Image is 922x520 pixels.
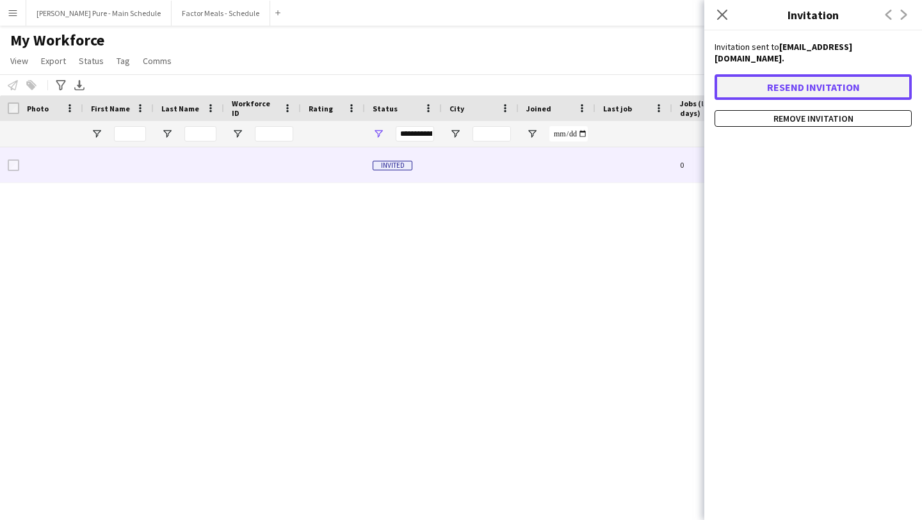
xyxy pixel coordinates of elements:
[10,55,28,67] span: View
[473,126,511,142] input: City Filter Input
[74,53,109,69] a: Status
[373,161,412,170] span: Invited
[526,128,538,140] button: Open Filter Menu
[715,74,912,100] button: Resend invitation
[373,128,384,140] button: Open Filter Menu
[8,102,19,114] input: Column with Header Selection
[117,55,130,67] span: Tag
[8,159,19,171] input: Row Selection is disabled for this row (unchecked)
[549,126,588,142] input: Joined Filter Input
[91,104,130,113] span: First Name
[41,55,66,67] span: Export
[72,77,87,93] app-action-btn: Export XLSX
[255,126,293,142] input: Workforce ID Filter Input
[704,6,922,23] h3: Invitation
[111,53,135,69] a: Tag
[232,128,243,140] button: Open Filter Menu
[161,128,173,140] button: Open Filter Menu
[449,104,464,113] span: City
[114,126,146,142] input: First Name Filter Input
[79,55,104,67] span: Status
[91,128,102,140] button: Open Filter Menu
[526,104,551,113] span: Joined
[5,53,33,69] a: View
[36,53,71,69] a: Export
[309,104,333,113] span: Rating
[143,55,172,67] span: Comms
[603,104,632,113] span: Last job
[184,126,216,142] input: Last Name Filter Input
[172,1,270,26] button: Factor Meals - Schedule
[53,77,69,93] app-action-btn: Advanced filters
[138,53,177,69] a: Comms
[715,110,912,127] button: Remove invitation
[449,128,461,140] button: Open Filter Menu
[26,1,172,26] button: [PERSON_NAME] Pure - Main Schedule
[161,104,199,113] span: Last Name
[232,99,278,118] span: Workforce ID
[680,99,732,118] span: Jobs (last 90 days)
[10,31,104,50] span: My Workforce
[715,41,912,64] p: Invitation sent to
[27,104,49,113] span: Photo
[373,104,398,113] span: Status
[672,147,756,183] div: 0
[715,41,852,64] strong: [EMAIL_ADDRESS][DOMAIN_NAME].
